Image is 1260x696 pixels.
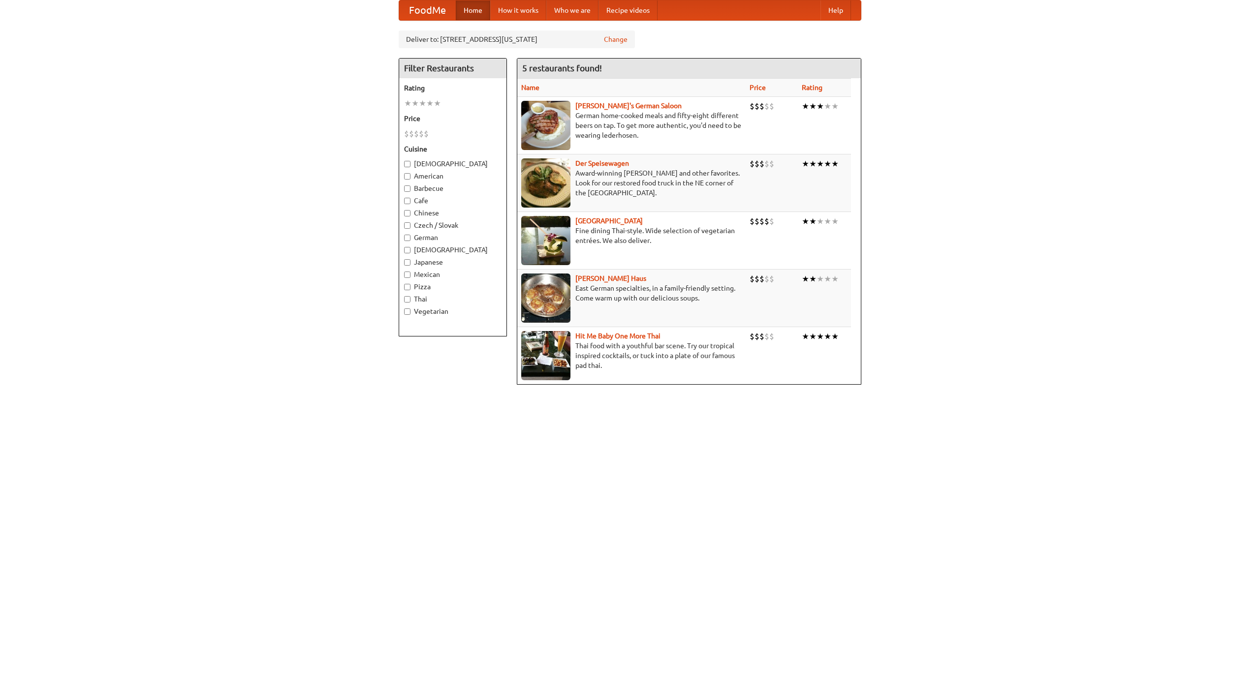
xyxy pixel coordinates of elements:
div: Deliver to: [STREET_ADDRESS][US_STATE] [399,30,635,48]
li: $ [404,128,409,139]
a: Home [456,0,490,20]
a: Price [750,84,766,91]
h4: Filter Restaurants [399,59,506,78]
label: American [404,171,502,181]
p: Thai food with a youthful bar scene. Try our tropical inspired cocktails, or tuck into a plate of... [521,341,742,370]
a: [PERSON_NAME]'s German Saloon [575,102,682,110]
img: kohlhaus.jpg [521,273,570,323]
li: $ [750,158,755,169]
li: $ [759,273,764,284]
label: German [404,233,502,242]
li: ★ [831,216,839,227]
li: ★ [824,101,831,112]
input: Cafe [404,198,410,204]
h5: Price [404,114,502,123]
p: Fine dining Thai-style. Wide selection of vegetarian entrées. We also deliver. [521,226,742,245]
img: satay.jpg [521,216,570,265]
li: $ [750,273,755,284]
li: $ [424,128,429,139]
a: Recipe videos [598,0,658,20]
li: ★ [831,331,839,342]
input: Mexican [404,272,410,278]
label: [DEMOGRAPHIC_DATA] [404,245,502,255]
li: $ [750,101,755,112]
li: ★ [817,158,824,169]
li: ★ [817,273,824,284]
ng-pluralize: 5 restaurants found! [522,63,602,73]
input: [DEMOGRAPHIC_DATA] [404,247,410,253]
p: East German specialties, in a family-friendly setting. Come warm up with our delicious soups. [521,283,742,303]
li: $ [409,128,414,139]
li: $ [759,101,764,112]
li: $ [769,273,774,284]
input: [DEMOGRAPHIC_DATA] [404,161,410,167]
li: ★ [426,98,434,109]
li: ★ [824,216,831,227]
label: Cafe [404,196,502,206]
label: Vegetarian [404,306,502,316]
a: Help [820,0,851,20]
input: German [404,235,410,241]
li: ★ [824,331,831,342]
li: $ [755,216,759,227]
li: ★ [824,158,831,169]
li: $ [764,273,769,284]
li: ★ [419,98,426,109]
a: Who we are [546,0,598,20]
input: American [404,173,410,180]
li: $ [750,331,755,342]
li: ★ [802,273,809,284]
input: Pizza [404,284,410,290]
label: Japanese [404,257,502,267]
li: $ [769,101,774,112]
input: Chinese [404,210,410,216]
a: Name [521,84,539,91]
li: ★ [802,158,809,169]
li: $ [769,216,774,227]
input: Vegetarian [404,308,410,315]
li: ★ [831,158,839,169]
li: $ [764,331,769,342]
li: $ [419,128,424,139]
li: ★ [817,101,824,112]
label: Czech / Slovak [404,220,502,230]
label: Barbecue [404,183,502,193]
li: $ [764,216,769,227]
input: Thai [404,296,410,303]
li: $ [414,128,419,139]
li: $ [759,331,764,342]
li: ★ [404,98,411,109]
h5: Cuisine [404,144,502,154]
a: Hit Me Baby One More Thai [575,332,661,340]
li: $ [750,216,755,227]
li: $ [759,158,764,169]
a: [GEOGRAPHIC_DATA] [575,217,643,225]
label: [DEMOGRAPHIC_DATA] [404,159,502,169]
li: $ [759,216,764,227]
label: Chinese [404,208,502,218]
a: How it works [490,0,546,20]
li: ★ [831,101,839,112]
li: $ [755,331,759,342]
li: ★ [802,101,809,112]
li: ★ [817,331,824,342]
p: Award-winning [PERSON_NAME] and other favorites. Look for our restored food truck in the NE corne... [521,168,742,198]
li: ★ [434,98,441,109]
li: $ [755,101,759,112]
input: Czech / Slovak [404,222,410,229]
label: Mexican [404,270,502,279]
li: ★ [831,273,839,284]
p: German home-cooked meals and fifty-eight different beers on tap. To get more authentic, you'd nee... [521,111,742,140]
li: ★ [809,273,817,284]
a: Change [604,34,628,44]
img: speisewagen.jpg [521,158,570,208]
b: [PERSON_NAME] Haus [575,274,646,282]
li: $ [769,331,774,342]
li: $ [764,101,769,112]
li: ★ [802,331,809,342]
li: $ [769,158,774,169]
li: ★ [802,216,809,227]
